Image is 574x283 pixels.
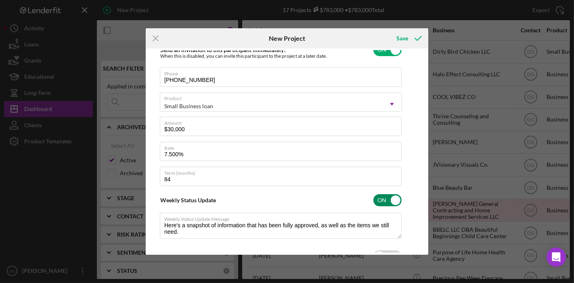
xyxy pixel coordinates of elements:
[269,35,305,42] h6: New Project
[160,213,402,239] textarea: Here's a snapshot of information that has been fully approved, as well as the items we still need...
[164,142,402,151] label: Rate
[164,213,402,222] label: Weekly Status Update Message
[160,197,216,203] label: Weekly Status Update
[160,53,327,59] div: When this is disabled, you can invite this participant to the project at a later date.
[164,68,402,77] label: Phone
[164,103,213,109] div: Small Business loan
[164,167,402,176] label: Term (months)
[396,30,408,46] div: Save
[547,247,566,267] div: Open Intercom Messenger
[164,117,402,126] label: Amount
[388,30,428,46] button: Save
